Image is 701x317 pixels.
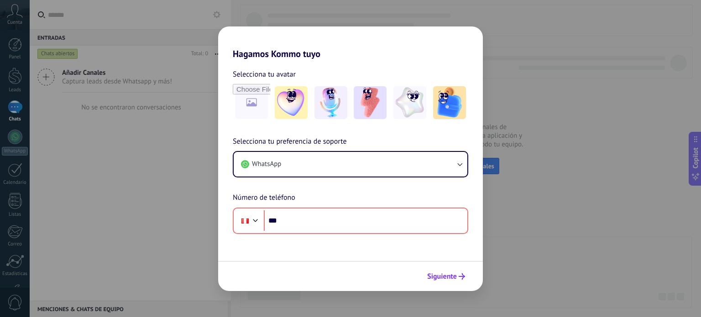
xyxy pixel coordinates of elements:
img: -2.jpeg [314,86,347,119]
span: WhatsApp [252,160,281,169]
span: Selecciona tu preferencia de soporte [233,136,347,148]
span: Siguiente [427,273,457,280]
img: -5.jpeg [433,86,466,119]
img: -1.jpeg [275,86,308,119]
span: Selecciona tu avatar [233,68,296,80]
img: -4.jpeg [393,86,426,119]
span: Número de teléfono [233,192,295,204]
img: -3.jpeg [354,86,387,119]
div: Peru: + 51 [236,211,254,230]
button: WhatsApp [234,152,467,177]
h2: Hagamos Kommo tuyo [218,26,483,59]
button: Siguiente [423,269,469,284]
